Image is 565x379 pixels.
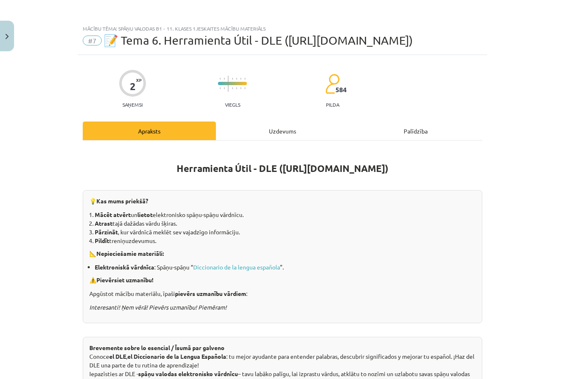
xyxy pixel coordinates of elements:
img: icon-short-line-57e1e144782c952c97e751825c79c345078a6d821885a25fce030b3d8c18986b.svg [224,78,225,80]
div: Palīdzība [349,122,482,140]
p: ⚠️ [89,276,476,284]
div: Apraksts [83,122,216,140]
b: Atrast [95,219,113,227]
div: Mācību tēma: Spāņu valodas b1 - 11. klases 1.ieskaites mācību materiāls [83,26,482,31]
b: Mācēt atvērt [95,211,131,218]
img: icon-short-line-57e1e144782c952c97e751825c79c345078a6d821885a25fce030b3d8c18986b.svg [244,87,245,89]
span: #7 [83,36,102,45]
b: Herramienta Útil - DLE ([URL][DOMAIN_NAME]) [177,162,388,174]
img: icon-short-line-57e1e144782c952c97e751825c79c345078a6d821885a25fce030b3d8c18986b.svg [232,87,233,89]
b: el Diccionario de la Lengua Española [127,353,226,360]
span: 📝 Tema 6. Herramienta Útil - DLE ([URL][DOMAIN_NAME]) [104,33,413,47]
p: Apgūstot mācību materiālu, īpaši : [89,289,476,298]
b: el DLE [109,353,126,360]
img: icon-short-line-57e1e144782c952c97e751825c79c345078a6d821885a25fce030b3d8c18986b.svg [236,87,237,89]
strong: Kas mums priekšā? [96,197,148,205]
li: , kur vārdnīcā meklēt sev vajadzīgo informāciju. [95,228,476,236]
strong: Brevemente sobre lo esencial / Īsumā par galveno [89,344,225,351]
div: 2 [130,81,136,92]
b: Elektroniskā vārdnīca [95,263,154,271]
i: Interesanti! Ņem vērā! Pievērs uzmanību! Piemēram! [89,303,227,311]
li: un elektronisko spāņu-spāņu vārdnīcu. [95,210,476,219]
b: spāņu valodas elektronisko vārdnīcu [138,370,238,377]
b: lietot [137,211,153,218]
p: Viegls [225,102,240,107]
img: icon-short-line-57e1e144782c952c97e751825c79c345078a6d821885a25fce030b3d8c18986b.svg [240,87,241,89]
img: icon-short-line-57e1e144782c952c97e751825c79c345078a6d821885a25fce030b3d8c18986b.svg [240,78,241,80]
span: 584 [335,86,347,93]
span: XP [136,78,141,82]
li: treniņuzdevumus. [95,236,476,245]
strong: Pievērsiet uzmanību! [96,276,153,284]
div: Uzdevums [216,122,349,140]
strong: Nepieciešamie materiāli: [96,250,164,257]
img: icon-long-line-d9ea69661e0d244f92f715978eff75569469978d946b2353a9bb055b3ed8787d.svg [228,76,229,92]
img: icon-short-line-57e1e144782c952c97e751825c79c345078a6d821885a25fce030b3d8c18986b.svg [232,78,233,80]
p: pilda [326,102,339,107]
img: students-c634bb4e5e11cddfef0936a35e636f08e4e9abd3cc4e673bd6f9a4125e45ecb1.svg [325,74,340,94]
li: : Spāņu-spāņu “ ”. [95,263,476,272]
img: icon-close-lesson-0947bae3869378f0d4975bcd49f059093ad1ed9edebbc8119c70593378902aed.svg [5,34,9,39]
b: pievērs uzmanību vārdiem [175,290,246,297]
p: Saņemsi [119,102,146,107]
b: Pildīt [95,237,109,244]
a: Diccionario de la lengua española [193,263,280,271]
img: icon-short-line-57e1e144782c952c97e751825c79c345078a6d821885a25fce030b3d8c18986b.svg [236,78,237,80]
b: Pārzināt [95,228,118,236]
p: 💡 [89,197,476,205]
p: 📐 [89,249,476,258]
img: icon-short-line-57e1e144782c952c97e751825c79c345078a6d821885a25fce030b3d8c18986b.svg [244,78,245,80]
img: icon-short-line-57e1e144782c952c97e751825c79c345078a6d821885a25fce030b3d8c18986b.svg [224,87,225,89]
li: tajā dažādas vārdu šķiras. [95,219,476,228]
